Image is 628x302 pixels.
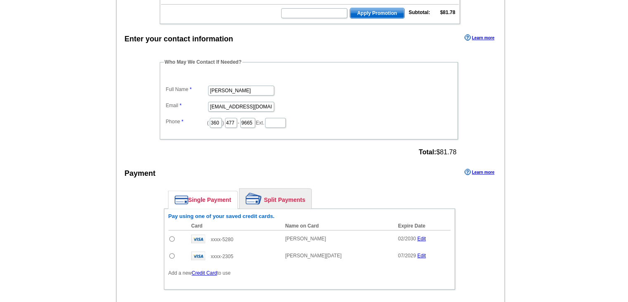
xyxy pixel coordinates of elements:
[417,236,426,242] a: Edit
[239,189,311,209] a: Split Payments
[166,86,207,93] label: Full Name
[175,195,188,204] img: single-payment.png
[419,149,436,156] strong: Total:
[281,222,394,230] th: Name on Card
[398,236,416,242] span: 02/2030
[192,270,217,276] a: Credit Card
[394,222,450,230] th: Expire Date
[211,254,233,259] span: xxxx-2305
[285,236,326,242] span: [PERSON_NAME]
[166,118,207,125] label: Phone
[187,222,281,230] th: Card
[285,253,341,259] span: [PERSON_NAME][DATE]
[440,10,455,15] strong: $81.78
[191,235,205,243] img: visa.gif
[168,191,237,209] a: Single Payment
[246,193,262,204] img: split-payment.png
[125,168,156,179] div: Payment
[168,213,450,220] h6: Pay using one of your saved credit cards.
[166,102,207,109] label: Email
[350,8,404,18] span: Apply Promotion
[398,253,416,259] span: 07/2029
[168,269,450,277] p: Add a new to use
[211,237,233,242] span: xxxx-5280
[464,169,494,175] a: Learn more
[164,58,242,66] legend: Who May We Contact If Needed?
[464,34,494,41] a: Learn more
[409,10,430,15] strong: Subtotal:
[350,8,405,19] button: Apply Promotion
[417,253,426,259] a: Edit
[191,252,205,260] img: visa.gif
[125,34,233,45] div: Enter your contact information
[164,116,454,129] dd: ( ) - Ext.
[419,149,456,156] span: $81.78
